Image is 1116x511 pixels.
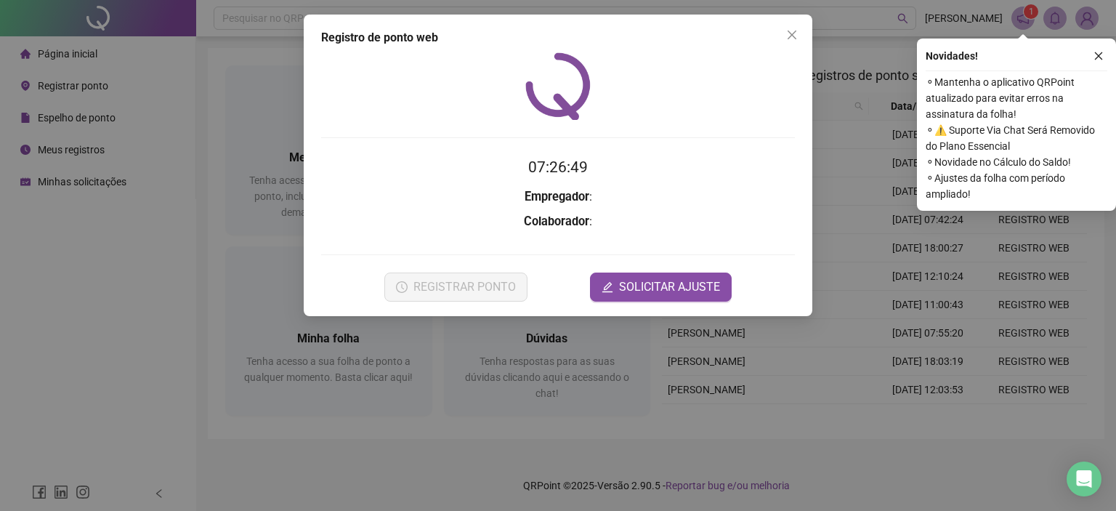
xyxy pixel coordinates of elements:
button: editSOLICITAR AJUSTE [590,273,732,302]
span: edit [602,281,613,293]
h3: : [321,212,795,231]
h3: : [321,188,795,206]
time: 07:26:49 [528,158,588,176]
span: close [1093,51,1104,61]
div: Open Intercom Messenger [1067,462,1101,496]
strong: Colaborador [524,214,589,228]
span: ⚬ ⚠️ Suporte Via Chat Será Removido do Plano Essencial [926,122,1107,154]
strong: Empregador [525,190,589,204]
span: SOLICITAR AJUSTE [619,278,720,296]
button: Close [780,23,804,47]
button: REGISTRAR PONTO [384,273,527,302]
img: QRPoint [525,52,591,120]
span: ⚬ Mantenha o aplicativo QRPoint atualizado para evitar erros na assinatura da folha! [926,74,1107,122]
span: ⚬ Ajustes da folha com período ampliado! [926,170,1107,202]
div: Registro de ponto web [321,29,795,47]
span: Novidades ! [926,48,978,64]
span: close [786,29,798,41]
span: ⚬ Novidade no Cálculo do Saldo! [926,154,1107,170]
